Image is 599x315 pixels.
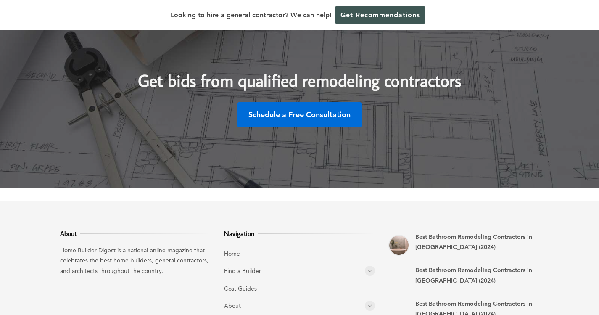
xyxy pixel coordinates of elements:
strong: Schedule a Free Consultation [248,110,351,119]
a: Best Bathroom Remodeling Contractors in [GEOGRAPHIC_DATA] (2024) [415,233,532,251]
a: Find a Builder [224,267,261,275]
a: Best Bathroom Remodeling Contractors in Black Mountain (2024) [388,235,409,256]
a: Cost Guides [224,285,257,292]
iframe: Drift Widget Chat Controller [438,254,589,305]
h3: Navigation [224,228,375,238]
a: Best Bathroom Remodeling Contractors in Transylvania (2024) [388,268,409,289]
a: Home [224,250,240,257]
a: Best Bathroom Remodeling Contractors in [GEOGRAPHIC_DATA] (2024) [415,266,532,284]
h2: Get bids from qualified remodeling contractors [116,51,483,93]
a: About [224,302,241,310]
a: Get Recommendations [335,6,425,24]
p: Home Builder Digest is a national online magazine that celebrates the best home builders, general... [60,245,211,276]
h3: About [60,228,211,238]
